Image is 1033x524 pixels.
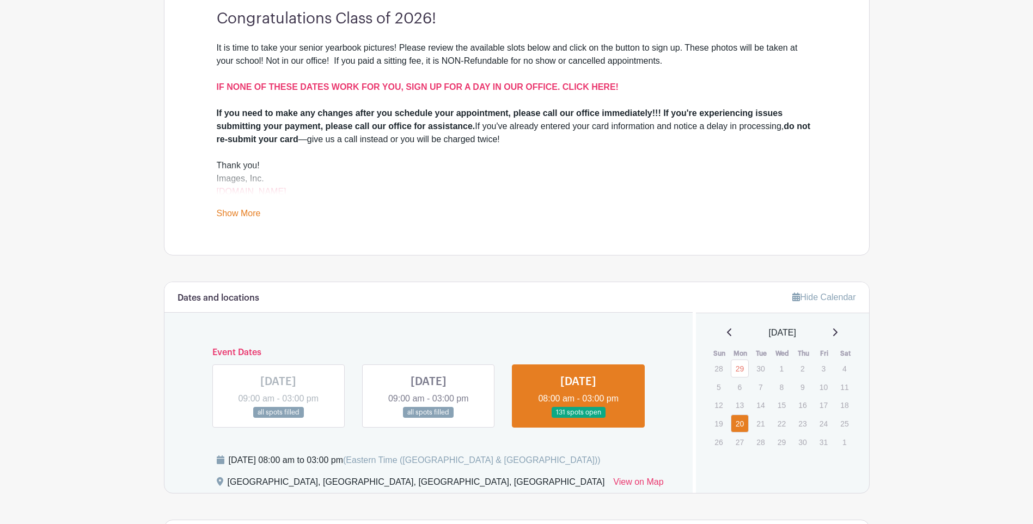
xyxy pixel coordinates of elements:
th: Tue [751,348,772,359]
p: 13 [731,397,749,413]
p: 26 [710,434,728,450]
p: 25 [835,415,853,432]
h6: Dates and locations [178,293,259,303]
p: 1 [835,434,853,450]
a: View on Map [613,476,663,493]
p: 14 [751,397,769,413]
p: 8 [773,379,791,395]
h3: Congratulations Class of 2026! [217,10,817,28]
a: 29 [731,360,749,377]
p: 2 [793,360,811,377]
th: Sat [835,348,856,359]
div: It is time to take your senior yearbook pictures! Please review the available slots below and cli... [217,41,817,107]
p: 22 [773,415,791,432]
p: 15 [773,397,791,413]
p: 17 [815,397,833,413]
div: Images, Inc. [217,172,817,198]
span: [DATE] [769,326,796,339]
th: Mon [730,348,751,359]
p: 10 [815,379,833,395]
p: 5 [710,379,728,395]
p: 4 [835,360,853,377]
p: 11 [835,379,853,395]
p: 3 [815,360,833,377]
p: 12 [710,397,728,413]
th: Sun [709,348,730,359]
p: 28 [710,360,728,377]
p: 23 [793,415,811,432]
p: 29 [773,434,791,450]
strong: do not re-submit your card [217,121,811,144]
p: 31 [815,434,833,450]
p: 18 [835,397,853,413]
a: Show More [217,209,261,222]
p: 7 [751,379,769,395]
p: 24 [815,415,833,432]
th: Fri [814,348,835,359]
div: [DATE] 08:00 am to 03:00 pm [229,454,601,467]
p: 1 [773,360,791,377]
a: [DOMAIN_NAME] [217,187,286,196]
p: 28 [751,434,769,450]
p: 27 [731,434,749,450]
th: Wed [772,348,793,359]
th: Thu [793,348,814,359]
p: 30 [793,434,811,450]
span: (Eastern Time ([GEOGRAPHIC_DATA] & [GEOGRAPHIC_DATA])) [343,455,601,465]
p: 21 [751,415,769,432]
div: [GEOGRAPHIC_DATA], [GEOGRAPHIC_DATA], [GEOGRAPHIC_DATA], [GEOGRAPHIC_DATA] [228,476,605,493]
p: 6 [731,379,749,395]
p: 16 [793,397,811,413]
p: 30 [751,360,769,377]
a: 20 [731,415,749,432]
div: If you've already entered your card information and notice a delay in processing, —give us a call... [217,107,817,146]
p: 19 [710,415,728,432]
a: IF NONE OF THESE DATES WORK FOR YOU, SIGN UP FOR A DAY IN OUR OFFICE. CLICK HERE! [217,82,619,92]
a: Hide Calendar [792,293,855,302]
strong: If you need to make any changes after you schedule your appointment, please call our office immed... [217,108,783,131]
div: Thank you! [217,159,817,172]
h6: Event Dates [204,348,654,358]
p: 9 [793,379,811,395]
